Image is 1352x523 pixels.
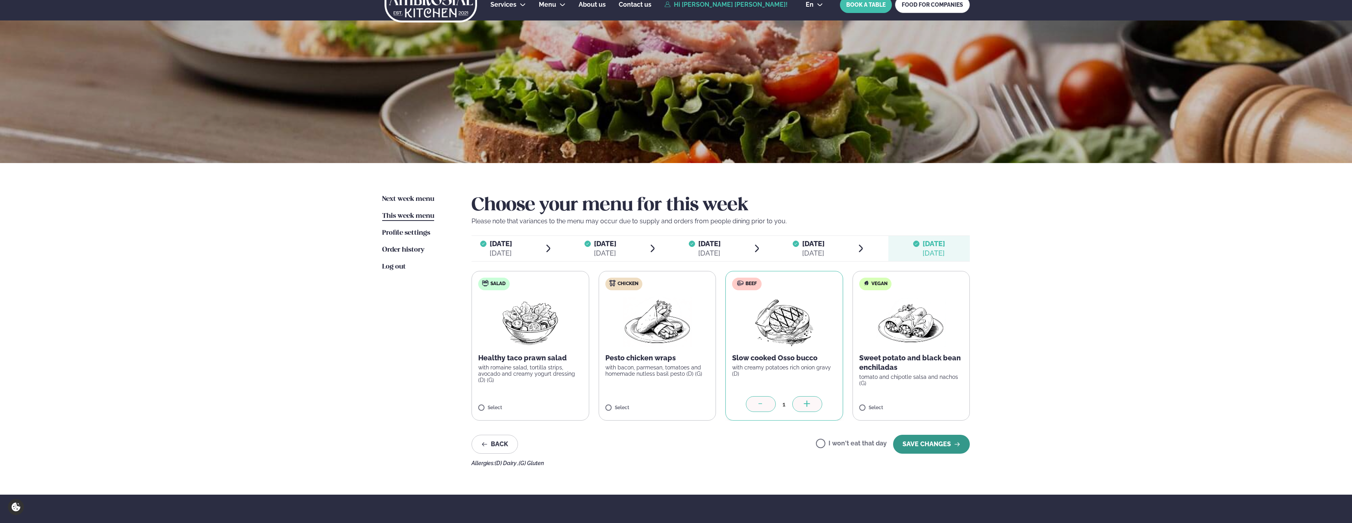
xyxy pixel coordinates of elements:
[871,281,888,287] span: Vegan
[859,374,964,386] p: tomato and chipotle salsa and nachos (G)
[382,262,406,272] a: Log out
[519,460,544,466] span: (G) Gluten
[472,217,970,226] p: Please note that variances to the menu may occur due to supply and orders from people dining prio...
[802,249,825,258] div: [DATE]
[605,353,710,363] p: Pesto chicken wraps
[609,280,616,286] img: chicken.svg
[877,297,946,347] img: Enchilada.png
[698,249,721,258] div: [DATE]
[382,263,406,270] span: Log out
[745,281,757,287] span: Beef
[732,353,836,363] p: Slow cooked Osso bucco
[698,239,721,248] span: [DATE]
[737,280,744,286] img: beef.svg
[490,1,516,8] span: Services
[732,364,836,377] p: with creamy potatoes rich onion gravy (D)
[382,228,430,238] a: Profile settings
[749,297,819,347] img: Beef-Meat.png
[594,239,616,249] span: [DATE]
[490,249,512,258] div: [DATE]
[859,353,964,372] p: Sweet potato and black bean enchiladas
[382,247,424,253] span: Order history
[382,230,430,236] span: Profile settings
[623,297,692,347] img: Wraps.png
[776,400,792,409] div: 1
[605,364,710,377] p: with bacon, parmesan, tomatoes and homemade nutless basil pesto (D) (G)
[382,211,434,221] a: This week menu
[579,1,606,8] span: About us
[802,239,825,248] span: [DATE]
[923,239,945,248] span: [DATE]
[923,249,945,258] div: [DATE]
[490,281,506,287] span: Salad
[618,281,638,287] span: Chicken
[478,364,583,383] p: with romaine salad, tortilla strips, avocado and creamy yogurt dressing (D) (G)
[478,353,583,363] p: Healthy taco prawn salad
[495,460,519,466] span: (D) Dairy ,
[472,435,518,454] button: Back
[893,435,970,454] button: SAVE CHANGES
[490,239,512,248] span: [DATE]
[799,2,829,8] button: en
[382,245,424,255] a: Order history
[382,213,434,219] span: This week menu
[664,1,788,8] a: Hi [PERSON_NAME] [PERSON_NAME]!
[382,195,434,204] a: Next week menu
[8,499,24,515] a: Cookie settings
[472,460,970,466] div: Allergies:
[619,1,651,8] span: Contact us
[594,249,616,258] div: [DATE]
[863,280,869,286] img: Vegan.svg
[482,280,488,286] img: salad.svg
[472,195,970,217] h2: Choose your menu for this week
[539,1,556,8] span: Menu
[382,196,434,202] span: Next week menu
[496,297,565,347] img: Salad.png
[806,2,814,8] span: en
